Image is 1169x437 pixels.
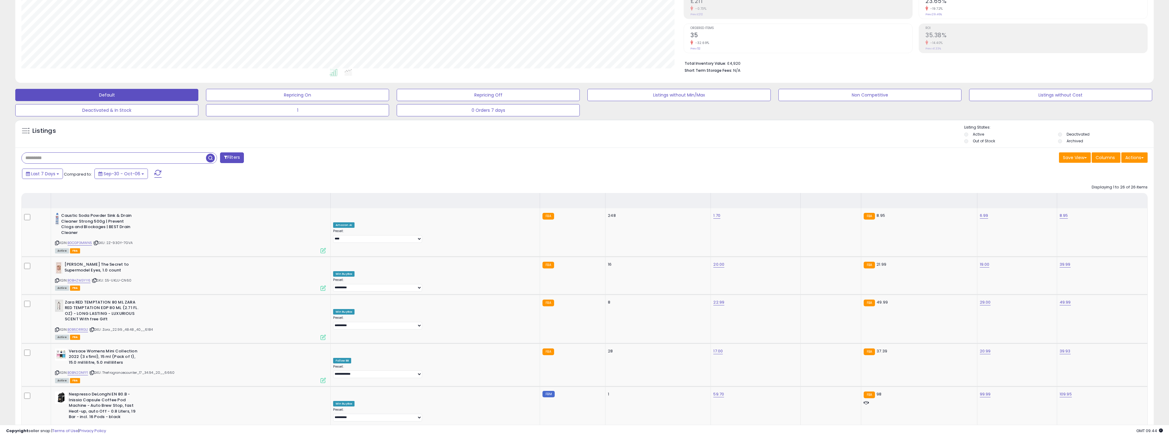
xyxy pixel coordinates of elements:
[685,59,1143,67] li: £4,920
[68,370,88,375] a: B0BN2DNFF1
[608,213,706,218] div: 248
[94,169,148,179] button: Sep-30 - Oct-06
[733,67,741,73] span: N/A
[55,213,326,253] div: ASIN:
[55,286,69,291] span: All listings currently available for purchase on Amazon
[693,6,706,11] small: -0.73%
[877,348,887,354] span: 37.39
[70,378,80,383] span: FBA
[1096,155,1115,161] span: Columns
[1121,152,1148,163] button: Actions
[1067,132,1090,137] label: Deactivated
[64,262,139,275] b: [PERSON_NAME] The Secret to Supermodel Eyes, 1.0 count
[333,401,355,406] div: Win BuyBox
[64,171,92,177] span: Compared to:
[32,127,56,135] h5: Listings
[1059,152,1091,163] button: Save View
[68,278,91,283] a: B0BHZM3YY6
[333,278,535,292] div: Preset:
[55,378,69,383] span: All listings currently available for purchase on Amazon
[333,222,355,228] div: Amazon AI
[690,27,912,30] span: Ordered Items
[55,213,60,225] img: 31PNdacc3hL._SL40_.jpg
[68,240,92,246] a: B0CGP3MWN5
[877,391,881,397] span: 98
[608,300,706,305] div: 8
[68,327,88,332] a: B0B6DRRGL1
[877,261,886,267] span: 21.99
[608,348,706,354] div: 28
[685,61,726,66] b: Total Inventory Value:
[877,213,885,218] span: 8.95
[22,169,63,179] button: Last 7 Days
[685,68,732,73] b: Short Term Storage Fees:
[65,300,139,324] b: Zara RED TEMPTATION 80 ML ZARA RED TEMPTATION EDP 80 ML (2.71 FL. OZ) - LONG LASTING - LUXURIOUS ...
[55,262,326,290] div: ASIN:
[333,408,535,421] div: Preset:
[980,348,991,354] a: 20.99
[690,32,912,40] h2: 35
[206,104,389,116] button: 1
[713,348,723,354] a: 17.00
[61,213,135,237] b: Caustic Soda Powder Sink & Drain Cleaner Strong 500g | Prevent Clogs and Blockages | BEST Drain C...
[980,299,991,305] a: 29.00
[55,335,69,340] span: All listings currently available for purchase on Amazon
[1060,213,1068,219] a: 8.95
[690,13,703,16] small: Prev: £212
[980,213,988,219] a: 6.99
[964,125,1154,130] p: Listing States:
[93,240,133,245] span: | SKU: 2Z-930Y-7GVA
[864,300,875,306] small: FBA
[92,278,131,283] span: | SKU: S5-UKLU-CN60
[1092,184,1148,190] div: Displaying 1 to 26 of 26 items
[15,89,198,101] button: Default
[877,299,888,305] span: 49.99
[55,262,63,274] img: 31MXyqmy-5L._SL40_.jpg
[55,300,63,312] img: 21cOZAefGoL._SL40_.jpg
[864,391,875,398] small: FBA
[220,152,244,163] button: Filters
[928,41,943,45] small: -14.40%
[693,41,709,45] small: -32.69%
[70,335,80,340] span: FBA
[928,6,943,11] small: -19.72%
[55,348,67,361] img: 41t1EqHrIzL._SL40_.jpg
[69,348,143,367] b: Versace Womens Mini Collection 2022 (3 x 5ml), 15 ml (Pack of 1), 15.0 millilitre, 5.0 milliliters
[1060,391,1072,397] a: 109.95
[608,391,706,397] div: 1
[542,213,554,220] small: FBA
[397,104,580,116] button: 0 Orders 7 days
[542,300,554,306] small: FBA
[973,138,995,144] label: Out of Stock
[52,428,78,434] a: Terms of Use
[864,348,875,355] small: FBA
[713,391,724,397] a: 59.70
[925,13,942,16] small: Prev: 29.46%
[89,327,153,332] span: | SKU: Zara_22.99_48.48_40__6184
[778,89,961,101] button: Non Competitive
[542,391,554,397] small: FBM
[206,89,389,101] button: Repricing On
[864,213,875,220] small: FBA
[55,391,67,404] img: 41gvuiHF6EL._SL40_.jpg
[1060,261,1071,268] a: 39.99
[55,248,69,253] span: All listings currently available for purchase on Amazon
[104,171,140,177] span: Sep-30 - Oct-06
[1060,299,1071,305] a: 49.99
[1067,138,1083,144] label: Archived
[333,271,355,277] div: Win BuyBox
[1136,428,1163,434] span: 2025-10-14 09:44 GMT
[1060,348,1071,354] a: 39.93
[542,348,554,355] small: FBA
[333,316,535,330] div: Preset:
[925,47,941,50] small: Prev: 41.33%
[333,229,535,243] div: Preset:
[713,261,724,268] a: 20.00
[55,300,326,339] div: ASIN:
[31,171,55,177] span: Last 7 Days
[587,89,770,101] button: Listings without Min/Max
[969,89,1152,101] button: Listings without Cost
[79,428,106,434] a: Privacy Policy
[6,428,106,434] div: seller snap | |
[864,262,875,268] small: FBA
